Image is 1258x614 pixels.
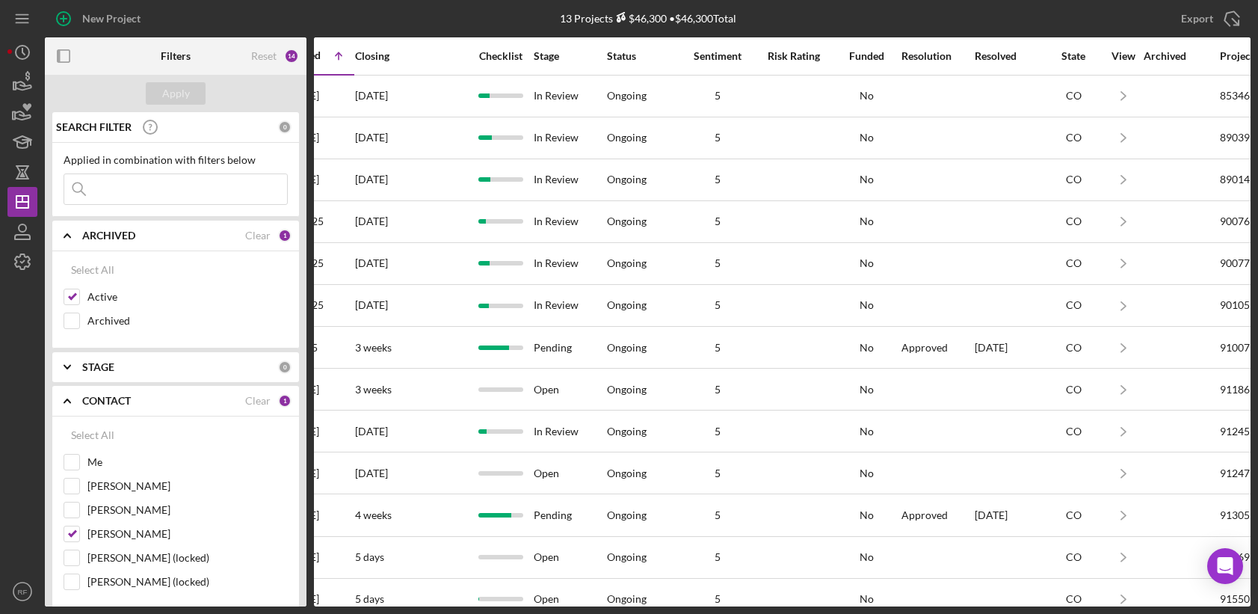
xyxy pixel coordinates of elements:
time: [DATE] [355,467,388,479]
b: STAGE [82,361,114,373]
time: 3 weeks [355,341,392,354]
div: 5 [680,551,755,563]
label: [PERSON_NAME] (locked) [87,550,288,565]
div: No [833,299,900,311]
div: Approved [901,342,948,354]
div: Ongoing [607,257,647,269]
div: 8/14/25 [286,286,354,325]
time: [DATE] [355,131,388,144]
div: 9/4/25 [286,328,354,367]
label: Active [87,289,288,304]
div: 5 [680,509,755,521]
div: CO [1043,509,1103,521]
b: Filters [161,50,191,62]
div: 1 [278,229,292,242]
div: 8/13/25 [286,202,354,242]
b: SEARCH FILTER [56,121,132,133]
div: CO [1043,215,1103,227]
div: Ongoing [607,215,647,227]
div: In Review [534,411,605,451]
b: CONTACT [82,395,131,407]
div: 5 [680,174,755,185]
div: Ongoing [607,384,647,396]
div: Clear [245,395,271,407]
div: 5 [680,593,755,605]
div: CO [1043,551,1103,563]
div: [DATE] [286,118,354,158]
time: 4 weeks [355,509,392,521]
div: Ongoing [607,299,647,311]
div: Status [607,50,679,62]
div: Resolution [901,50,973,62]
label: [PERSON_NAME] [87,526,288,541]
time: [DATE] [355,89,388,102]
div: Sentiment [680,50,755,62]
div: Select All [71,255,114,285]
div: No [833,551,900,563]
div: Checklist [469,50,532,62]
div: No [833,174,900,185]
div: CO [1043,593,1103,605]
div: CO [1043,174,1103,185]
label: [PERSON_NAME] [87,503,288,518]
div: Ongoing [607,467,647,479]
div: No [833,384,900,396]
div: [DATE] [975,495,1042,535]
time: 3 weeks [355,383,392,396]
div: Ongoing [607,551,647,563]
div: In Review [534,202,605,242]
button: Export [1166,4,1251,34]
div: [DATE] [286,369,354,409]
div: 5 [680,257,755,269]
div: 5 [680,467,755,479]
div: Export [1181,4,1213,34]
div: 1 [278,394,292,408]
div: Stage [534,50,605,62]
div: Ongoing [607,509,647,521]
div: 5 [680,426,755,438]
div: Approved [901,509,948,521]
div: In Review [534,118,605,158]
div: 0 [278,360,292,374]
div: 8/13/25 [286,244,354,283]
time: [DATE] [355,173,388,185]
div: [DATE] [286,538,354,577]
div: 0 [278,120,292,134]
div: Closing [355,50,467,62]
button: Select All [64,255,122,285]
text: RF [18,588,28,596]
div: Apply [162,82,190,105]
div: [DATE] [286,495,354,535]
button: RF [7,577,37,607]
div: CO [1043,90,1103,102]
div: CO [1043,342,1103,354]
div: CO [1043,426,1103,438]
div: In Review [534,160,605,200]
div: CO [1043,132,1103,144]
div: CO [1043,257,1103,269]
div: Funded [833,50,900,62]
time: 5 days [355,592,384,605]
div: 5 [680,384,755,396]
div: Select All [71,420,114,450]
div: Ongoing [607,426,647,438]
div: $46,300 [613,12,667,25]
div: 5 [680,299,755,311]
div: 5 [680,132,755,144]
div: CO [1043,299,1103,311]
div: Reset [251,50,277,62]
div: 5 [680,342,755,354]
div: No [833,593,900,605]
div: Ongoing [607,342,647,354]
time: [DATE] [355,257,388,269]
div: No [833,467,900,479]
div: In Review [534,76,605,116]
label: Archived [87,313,288,328]
div: Ongoing [607,90,647,102]
div: CO [1043,384,1103,396]
b: ARCHIVED [82,230,135,242]
div: Resolved [975,50,1042,62]
div: Applied in combination with filters below [64,154,288,166]
div: [DATE] [286,160,354,200]
div: Open [534,538,605,577]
